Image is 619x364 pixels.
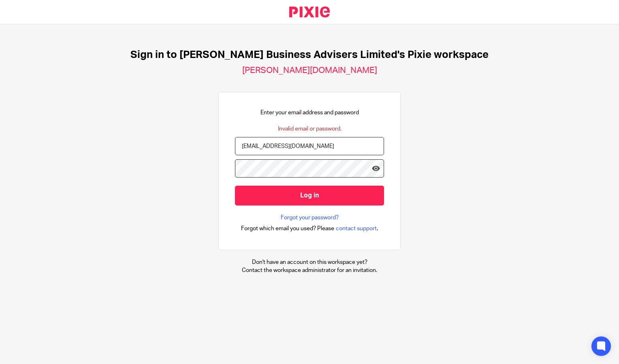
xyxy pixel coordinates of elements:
[260,109,359,117] p: Enter your email address and password
[130,49,489,61] h1: Sign in to [PERSON_NAME] Business Advisers Limited's Pixie workspace
[278,125,342,133] div: Invalid email or password.
[336,225,377,233] span: contact support
[241,225,334,233] span: Forgot which email you used? Please
[235,137,384,155] input: name@example.com
[235,186,384,206] input: Log in
[242,258,377,266] p: Don't have an account on this workspace yet?
[241,224,378,233] div: .
[242,65,377,76] h2: [PERSON_NAME][DOMAIN_NAME]
[281,214,339,222] a: Forgot your password?
[242,266,377,274] p: Contact the workspace administrator for an invitation.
